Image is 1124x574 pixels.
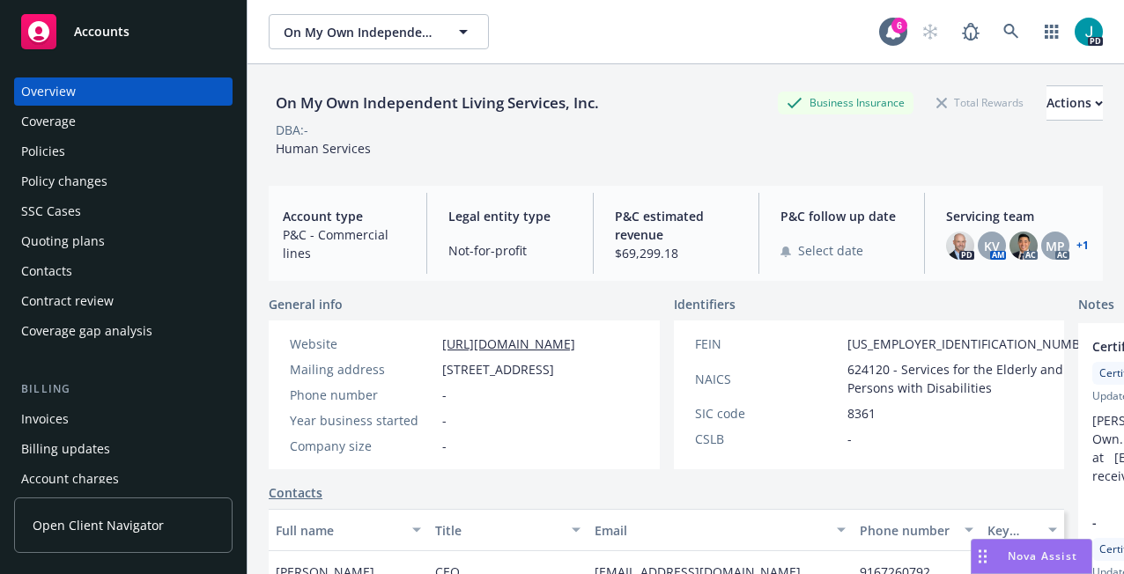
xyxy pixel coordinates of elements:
a: Overview [14,77,233,106]
span: Not-for-profit [448,241,571,260]
span: 8361 [847,404,876,423]
span: Select date [798,241,863,260]
div: Invoices [21,405,69,433]
div: Billing updates [21,435,110,463]
div: Contract review [21,287,114,315]
span: Human Services [276,140,371,157]
a: Switch app [1034,14,1069,49]
span: - [442,411,447,430]
button: Email [588,509,853,551]
button: Nova Assist [971,539,1092,574]
div: Total Rewards [928,92,1032,114]
div: SIC code [695,404,840,423]
a: Contacts [14,257,233,285]
div: Year business started [290,411,435,430]
div: Title [435,521,561,540]
a: [URL][DOMAIN_NAME] [442,335,575,352]
div: FEIN [695,335,840,353]
div: NAICS [695,370,840,388]
button: Title [428,509,588,551]
span: Servicing team [946,207,1089,225]
span: General info [269,295,343,313]
span: P&C estimated revenue [615,207,737,244]
div: SSC Cases [21,197,81,225]
div: Billing [14,380,233,398]
span: $69,299.18 [615,244,737,262]
img: photo [1075,18,1103,46]
div: Company size [290,437,435,455]
div: Policy changes [21,167,107,195]
span: Nova Assist [1008,548,1077,563]
span: Legal entity type [448,207,571,225]
div: Actions [1046,86,1103,120]
a: Invoices [14,405,233,433]
a: Policies [14,137,233,166]
a: +1 [1076,240,1089,251]
a: Quoting plans [14,227,233,255]
button: Phone number [853,509,980,551]
button: On My Own Independent Living Services, Inc. [269,14,489,49]
a: Contract review [14,287,233,315]
div: Coverage [21,107,76,136]
div: Quoting plans [21,227,105,255]
a: Search [994,14,1029,49]
div: Website [290,335,435,353]
div: On My Own Independent Living Services, Inc. [269,92,606,114]
span: - [442,437,447,455]
a: Account charges [14,465,233,493]
a: Policy changes [14,167,233,195]
div: Phone number [290,386,435,404]
div: Phone number [860,521,954,540]
span: Accounts [74,25,129,39]
span: P&C follow up date [780,207,903,225]
div: Contacts [21,257,72,285]
div: Coverage gap analysis [21,317,152,345]
span: Open Client Navigator [33,516,164,534]
div: Mailing address [290,360,435,379]
div: Email [595,521,826,540]
div: CSLB [695,430,840,448]
div: Business Insurance [778,92,913,114]
div: Policies [21,137,65,166]
a: Contacts [269,483,322,502]
span: Identifiers [674,295,736,313]
a: Coverage gap analysis [14,317,233,345]
span: Notes [1078,295,1114,316]
span: [STREET_ADDRESS] [442,360,554,379]
img: photo [946,232,974,260]
a: SSC Cases [14,197,233,225]
span: - [442,386,447,404]
a: Coverage [14,107,233,136]
button: Full name [269,509,428,551]
div: Overview [21,77,76,106]
a: Report a Bug [953,14,988,49]
div: DBA: - [276,121,308,139]
button: Key contact [980,509,1064,551]
a: Start snowing [913,14,948,49]
div: Drag to move [972,540,994,573]
div: Full name [276,521,402,540]
span: 624120 - Services for the Elderly and Persons with Disabilities [847,360,1099,397]
span: On My Own Independent Living Services, Inc. [284,23,436,41]
button: Actions [1046,85,1103,121]
span: KV [984,237,1000,255]
div: 6 [891,18,907,33]
img: photo [1009,232,1038,260]
div: Account charges [21,465,119,493]
span: Account type [283,207,405,225]
span: - [847,430,852,448]
span: [US_EMPLOYER_IDENTIFICATION_NUMBER] [847,335,1099,353]
div: Key contact [987,521,1038,540]
span: MP [1046,237,1065,255]
span: P&C - Commercial lines [283,225,405,262]
a: Billing updates [14,435,233,463]
a: Accounts [14,7,233,56]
